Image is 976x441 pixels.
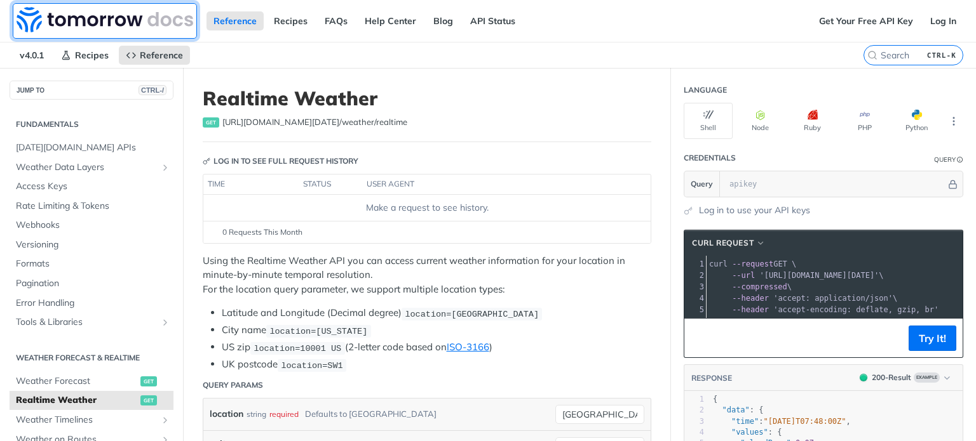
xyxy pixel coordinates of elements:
span: { [713,395,717,404]
span: Weather Forecast [16,375,137,388]
a: Access Keys [10,177,173,196]
span: --header [732,305,769,314]
span: "data" [722,405,749,414]
div: 3 [684,281,706,293]
a: Reference [119,46,190,65]
span: \ [709,271,884,280]
li: City name [222,323,651,338]
span: Realtime Weather [16,394,137,407]
a: Tools & LibrariesShow subpages for Tools & Libraries [10,313,173,332]
a: Get Your Free API Key [812,11,920,30]
a: Weather Forecastget [10,372,173,391]
div: QueryInformation [934,155,963,164]
div: 200 - Result [872,372,911,383]
a: Weather TimelinesShow subpages for Weather Timelines [10,411,173,430]
span: --compressed [732,282,787,291]
span: location=[GEOGRAPHIC_DATA] [405,309,539,319]
div: 1 [684,258,706,270]
li: US zip (2-letter code based on ) [222,340,651,355]
span: --url [732,271,755,280]
span: Webhooks [16,219,170,232]
input: apikey [723,171,946,197]
button: JUMP TOCTRL-/ [10,81,173,100]
button: 200200-ResultExample [853,371,956,384]
span: : , [713,417,851,426]
button: More Languages [944,112,963,131]
span: "values" [731,428,768,437]
button: RESPONSE [691,372,733,385]
span: 200 [860,374,867,381]
span: Weather Data Layers [16,161,157,174]
span: Query [691,178,713,190]
div: required [269,405,299,423]
button: Show subpages for Weather Data Layers [160,162,170,173]
img: Tomorrow.io Weather API Docs [17,7,193,32]
div: 1 [684,394,704,405]
span: "[DATE]T07:48:00Z" [764,417,846,426]
li: UK postcode [222,357,651,372]
span: '[URL][DOMAIN_NAME][DATE]' [759,271,879,280]
svg: Search [867,50,878,60]
a: Pagination [10,274,173,293]
a: [DATE][DOMAIN_NAME] APIs [10,138,173,157]
span: Recipes [75,49,109,61]
div: Make a request to see history. [208,201,646,214]
span: \ [709,294,897,303]
a: Weather Data LayersShow subpages for Weather Data Layers [10,158,173,177]
a: Realtime Weatherget [10,391,173,410]
span: Tools & Libraries [16,316,157,329]
button: Show subpages for Weather Timelines [160,415,170,425]
span: location=[US_STATE] [269,326,367,336]
button: Try It! [909,326,956,351]
a: Reference [207,11,264,30]
span: \ [709,282,792,291]
span: https://api.tomorrow.io/v4/weather/realtime [222,116,407,129]
th: time [203,174,299,195]
span: GET \ [709,260,796,268]
span: v4.0.1 [13,46,51,65]
span: Weather Timelines [16,414,157,426]
span: 'accept-encoding: deflate, gzip, br' [773,305,939,314]
span: 0 Requests This Month [222,227,302,238]
a: Help Center [358,11,423,30]
a: API Status [463,11,522,30]
button: Copy to clipboard [691,329,708,348]
p: Using the Realtime Weather API you can access current weather information for your location in mi... [203,254,651,297]
span: --header [732,294,769,303]
div: Language [684,84,727,96]
li: Latitude and Longitude (Decimal degree) [222,306,651,320]
div: 2 [684,270,706,281]
div: Query [934,155,956,164]
span: cURL Request [692,237,754,249]
kbd: CTRL-K [924,49,959,62]
span: : { [713,405,764,414]
div: Credentials [684,152,736,164]
a: FAQs [318,11,355,30]
span: Access Keys [16,180,170,193]
div: string [247,405,266,423]
button: Ruby [788,103,837,139]
div: 2 [684,405,704,416]
button: Hide [946,178,959,190]
span: "time" [731,417,759,426]
svg: Key [203,157,210,165]
span: Formats [16,258,170,270]
span: get [140,376,157,386]
div: 3 [684,416,704,427]
a: Recipes [267,11,315,30]
h2: Fundamentals [10,119,173,130]
span: 'accept: application/json' [773,294,893,303]
button: Query [684,171,720,197]
span: CTRL-/ [139,85,166,95]
span: curl [709,260,728,268]
span: Reference [140,49,183,61]
span: location=10001 US [254,343,341,353]
button: PHP [840,103,889,139]
h2: Weather Forecast & realtime [10,352,173,364]
button: Show subpages for Tools & Libraries [160,317,170,327]
a: Error Handling [10,294,173,313]
div: 5 [684,304,706,315]
span: location=SW1 [281,360,342,370]
th: user agent [362,174,625,195]
div: Defaults to [GEOGRAPHIC_DATA] [305,405,437,423]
